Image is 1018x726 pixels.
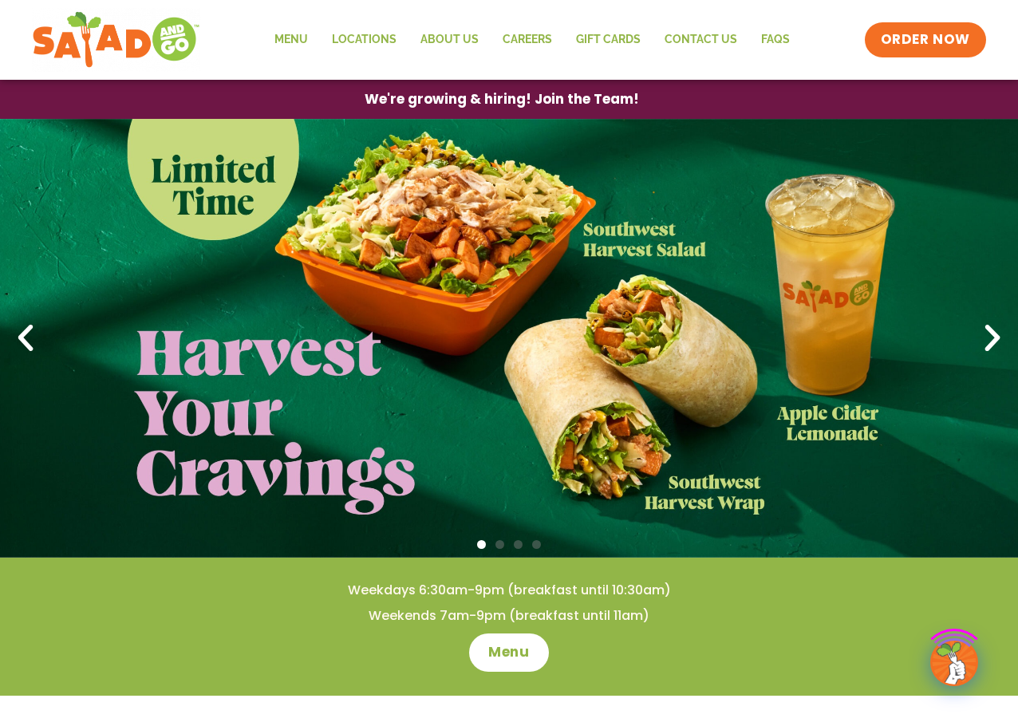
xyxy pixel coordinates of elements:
div: Next slide [975,321,1010,356]
span: We're growing & hiring! Join the Team! [365,93,639,106]
a: Menu [262,22,320,58]
span: Go to slide 4 [532,540,541,549]
a: Locations [320,22,408,58]
a: About Us [408,22,491,58]
span: Menu [488,643,529,662]
span: Go to slide 2 [495,540,504,549]
img: new-SAG-logo-768×292 [32,8,200,72]
a: GIFT CARDS [564,22,653,58]
a: Careers [491,22,564,58]
h4: Weekends 7am-9pm (breakfast until 11am) [32,607,986,625]
nav: Menu [262,22,802,58]
div: Previous slide [8,321,43,356]
span: Go to slide 1 [477,540,486,549]
span: ORDER NOW [881,30,970,49]
a: Contact Us [653,22,749,58]
a: ORDER NOW [865,22,986,57]
a: FAQs [749,22,802,58]
a: Menu [469,633,548,672]
a: We're growing & hiring! Join the Team! [341,81,663,118]
span: Go to slide 3 [514,540,523,549]
h4: Weekdays 6:30am-9pm (breakfast until 10:30am) [32,582,986,599]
